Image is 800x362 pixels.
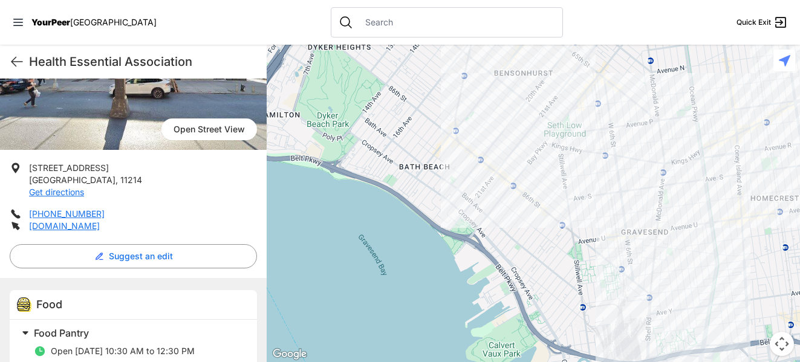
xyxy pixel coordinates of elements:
[29,221,100,231] a: [DOMAIN_NAME]
[51,346,195,356] span: Open [DATE] 10:30 AM to 12:30 PM
[120,175,142,185] span: 11214
[115,175,118,185] span: ,
[29,208,105,219] a: [PHONE_NUMBER]
[31,17,70,27] span: YourPeer
[36,298,62,311] span: Food
[358,16,555,28] input: Search
[29,175,115,185] span: [GEOGRAPHIC_DATA]
[737,15,788,30] a: Quick Exit
[29,163,109,173] span: [STREET_ADDRESS]
[70,17,157,27] span: [GEOGRAPHIC_DATA]
[29,53,257,70] h1: Health Essential Association
[34,327,89,339] span: Food Pantry
[31,19,157,26] a: YourPeer[GEOGRAPHIC_DATA]
[29,187,84,197] a: Get directions
[270,346,310,362] img: Google
[770,332,794,356] button: Map camera controls
[737,18,771,27] span: Quick Exit
[109,250,173,262] span: Suggest an edit
[10,244,257,268] button: Suggest an edit
[270,346,310,362] a: Open this area in Google Maps (opens a new window)
[161,118,257,140] span: Open Street View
